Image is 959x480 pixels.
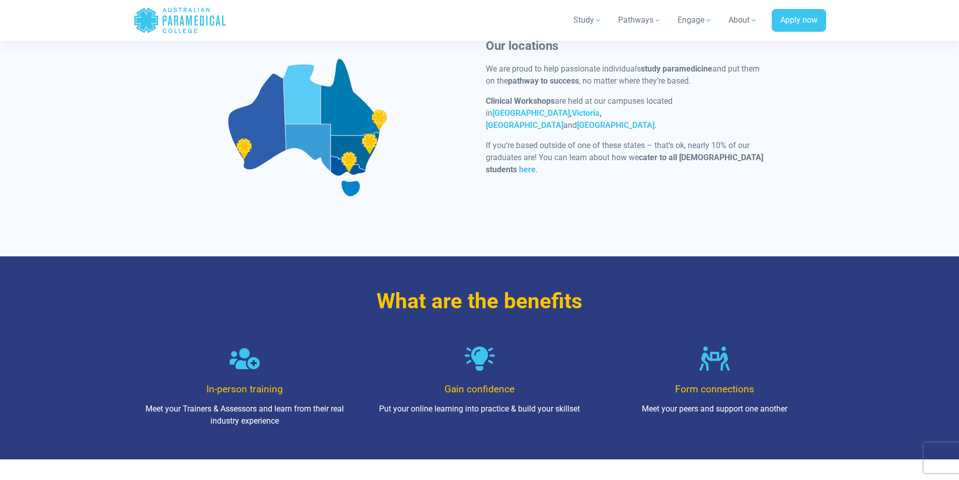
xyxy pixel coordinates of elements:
p: Meet your Trainers & Assessors and learn from their real industry experience [141,403,348,427]
a: Apply now [772,9,826,32]
a: Study [567,6,608,34]
strong: Clinical Workshops [486,96,555,106]
a: Victoria [572,108,600,118]
p: Meet your peers and support one another [611,403,818,415]
p: are held at our campuses located in and . [486,95,768,131]
a: Pathways [612,6,668,34]
span: Form connections [675,383,754,395]
a: [GEOGRAPHIC_DATA] [577,120,654,130]
a: About [722,6,764,34]
strong: Our locations [486,39,558,53]
a: Australian Paramedical College [133,4,227,37]
strong: pathway to success [508,76,579,86]
span: Gain confidence [445,383,514,395]
a: [GEOGRAPHIC_DATA] [492,108,570,118]
strong: study paramedicine [641,64,712,74]
a: [GEOGRAPHIC_DATA] [486,120,563,130]
strong: , [570,108,572,118]
p: Put your online learning into practice & build your skillset [376,403,583,415]
p: We are proud to help passionate individuals and put them on the , no matter where they’re based. [486,63,768,87]
a: here [519,165,536,174]
span: In-person training [206,383,283,395]
strong: , [600,108,602,118]
p: If you’re based outside of one of these states – that’s ok, nearly 10% of our graduates are! You ... [486,140,768,176]
h3: What are the benefits [185,289,774,314]
a: Engage [672,6,718,34]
